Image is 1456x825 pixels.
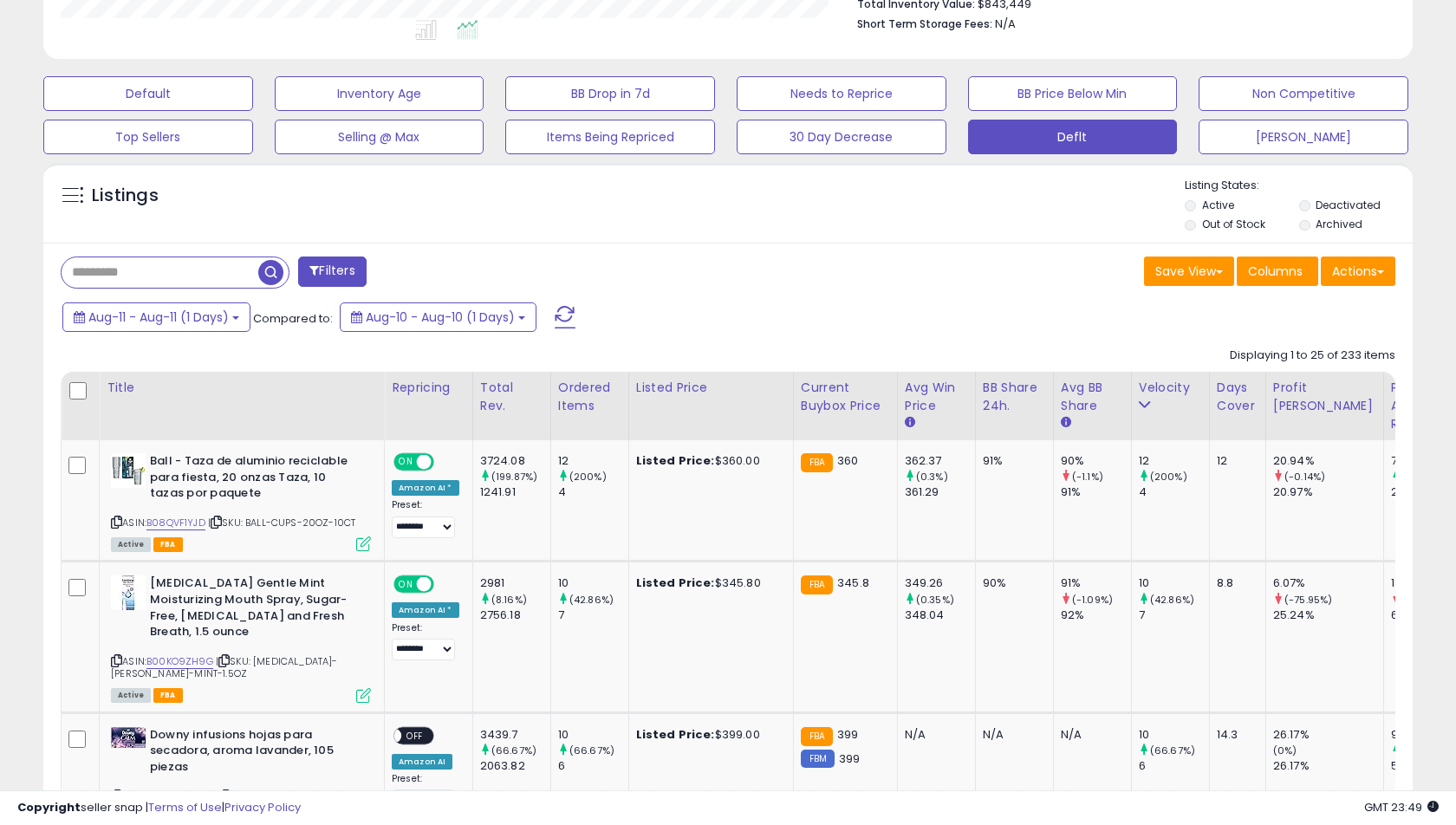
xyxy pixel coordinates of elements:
span: 399 [839,750,860,767]
img: 5118gUcBAeL._SL40_.jpg [111,575,146,610]
span: FBA [153,688,183,703]
button: Top Sellers [43,120,253,154]
div: 12 [558,453,628,469]
div: ASIN: [111,453,371,549]
b: Short Term Storage Fees: [857,16,992,31]
small: (66.67%) [569,744,614,757]
h5: Listings [92,184,159,208]
a: Privacy Policy [224,799,301,815]
button: Needs to Reprice [737,76,946,111]
div: 12 [1217,453,1252,469]
small: (0%) [1273,744,1297,757]
div: Amazon AI * [392,602,459,618]
div: 12 [1139,453,1209,469]
b: Listed Price: [636,575,715,591]
small: (-0.14%) [1284,470,1325,484]
b: Downy infusions hojas para secadora, aroma lavander, 105 piezas [150,727,361,780]
div: 4 [558,484,628,500]
div: 25.24% [1273,607,1383,623]
div: 90% [983,575,1040,591]
a: Terms of Use [148,799,222,815]
div: 92% [1061,607,1131,623]
div: $345.80 [636,575,780,591]
span: 345.8 [837,575,869,591]
div: 4 [1139,484,1209,500]
span: 2025-08-12 23:49 GMT [1364,799,1439,815]
button: Deflt [968,120,1178,154]
div: 6 [558,758,628,774]
small: (0.3%) [916,470,948,484]
span: | SKU: BALL-CUPS-20OZ-10CT [208,516,355,529]
button: 30 Day Decrease [737,120,946,154]
small: (200%) [569,470,607,484]
div: 91% [1061,575,1131,591]
div: 91% [1061,484,1131,500]
small: (-75.95%) [1284,593,1332,607]
div: Amazon AI * [392,480,459,496]
small: (66.67%) [491,744,536,757]
button: Inventory Age [275,76,484,111]
label: Deactivated [1316,198,1381,212]
span: OFF [432,577,459,592]
span: Columns [1248,263,1303,280]
div: Repricing [392,379,465,397]
div: 10 [1139,727,1209,743]
div: 91% [983,453,1040,469]
div: seller snap | | [17,800,301,816]
div: Total Rev. [480,379,543,415]
small: (66.67%) [1150,744,1195,757]
span: 360 [837,452,858,469]
p: Listing States: [1185,178,1412,194]
span: OFF [432,455,459,470]
div: 10 [558,727,628,743]
div: 7 [1139,607,1209,623]
div: 20.97% [1273,484,1383,500]
div: 90% [1061,453,1131,469]
span: N/A [995,16,1016,32]
div: 349.26 [905,575,975,591]
small: FBA [801,453,833,472]
span: 399 [837,726,858,743]
small: (42.86%) [569,593,614,607]
div: N/A [905,727,962,743]
div: 20.94% [1273,453,1383,469]
img: 41WvCR1hAoS._SL40_.jpg [111,453,146,488]
span: Aug-11 - Aug-11 (1 Days) [88,309,229,326]
div: 2756.18 [480,607,550,623]
small: Avg Win Price. [905,415,915,431]
small: (-1.1%) [1072,470,1103,484]
b: [MEDICAL_DATA] Gentle Mint Moisturizing Mouth Spray, Sugar-Free, [MEDICAL_DATA] and Fresh Breath,... [150,575,361,644]
div: $360.00 [636,453,780,469]
div: 1241.91 [480,484,550,500]
div: Velocity [1139,379,1202,397]
div: 361.29 [905,484,975,500]
div: N/A [983,727,1040,743]
div: Profit After Returns [1391,379,1454,433]
button: Columns [1237,257,1318,286]
div: Listed Price [636,379,786,397]
div: 3439.7 [480,727,550,743]
button: Save View [1144,257,1234,286]
button: Non Competitive [1199,76,1408,111]
button: Default [43,76,253,111]
div: 8.8 [1217,575,1252,591]
div: 7 [558,607,628,623]
div: 26.17% [1273,727,1383,743]
div: 6 [1139,758,1209,774]
button: Items Being Repriced [505,120,715,154]
div: 3724.08 [480,453,550,469]
div: 26.17% [1273,758,1383,774]
label: Active [1202,198,1234,212]
div: 14.3 [1217,727,1252,743]
div: BB Share 24h. [983,379,1046,415]
div: 2981 [480,575,550,591]
a: B08QVF1YJD [146,516,205,530]
span: OFF [401,728,429,743]
div: Avg BB Share [1061,379,1124,415]
small: FBM [801,750,835,768]
div: 6.07% [1273,575,1383,591]
a: B00KO9ZH9G [146,654,213,669]
button: Filters [298,257,366,287]
strong: Copyright [17,799,81,815]
span: | SKU: [MEDICAL_DATA]-[PERSON_NAME]-MINT-1.5OZ [111,654,338,680]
